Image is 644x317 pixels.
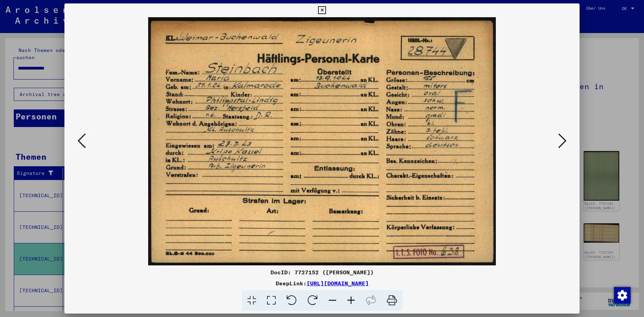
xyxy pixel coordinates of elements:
[307,280,369,287] a: [URL][DOMAIN_NAME]
[88,17,556,265] img: 001.jpg
[64,268,580,276] div: DocID: 7727152 ([PERSON_NAME])
[64,279,580,287] div: DeepLink:
[614,287,631,304] img: Zustimmung ändern
[614,287,630,303] div: Zustimmung ändern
